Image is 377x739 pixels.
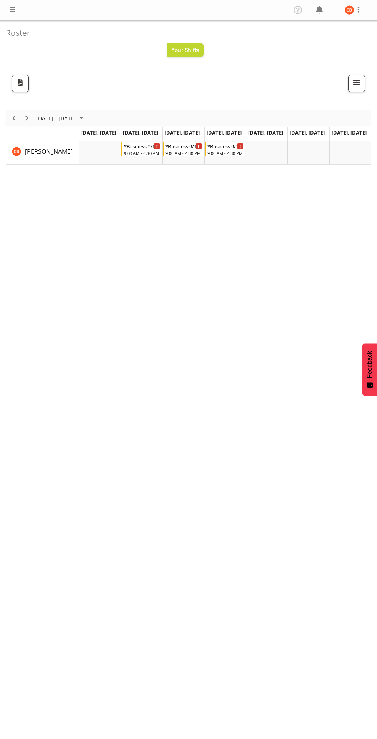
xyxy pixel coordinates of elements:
span: [DATE], [DATE] [81,129,116,136]
img: chelsea-bartlett11426.jpg [345,5,354,15]
div: Timeline Week of August 22, 2025 [6,110,371,165]
div: Chelsea Bartlett"s event - *Business 9/10am ~ 4:30pm Begin From Tuesday, August 19, 2025 at 9:00:... [121,142,162,156]
span: [DATE], [DATE] [123,129,158,136]
span: Feedback [366,351,373,378]
button: Next [22,113,32,123]
button: Previous [9,113,19,123]
button: Feedback - Show survey [362,343,377,396]
h4: Roster [6,28,365,37]
div: *Business 9/10am ~ 4:30pm [124,142,160,150]
div: previous period [7,110,20,126]
span: [DATE], [DATE] [290,129,325,136]
div: *Business 9/10am ~ 4:30pm [165,142,202,150]
div: 9:00 AM - 4:30 PM [165,150,202,156]
div: 9:00 AM - 4:30 PM [124,150,160,156]
span: [DATE] - [DATE] [35,113,77,123]
button: August 2025 [35,113,87,123]
td: Chelsea Bartlett resource [6,141,79,164]
span: [DATE], [DATE] [248,129,283,136]
div: 9:00 AM - 4:30 PM [207,150,244,156]
span: Your Shifts [172,46,199,53]
div: *Business 9/10am ~ 4:30pm [207,142,244,150]
div: next period [20,110,33,126]
button: Filter Shifts [348,75,365,92]
button: Your Shifts [167,43,204,57]
span: [DATE], [DATE] [332,129,367,136]
table: Timeline Week of August 22, 2025 [79,141,371,164]
div: Chelsea Bartlett"s event - *Business 9/10am ~ 4:30pm Begin From Wednesday, August 20, 2025 at 9:0... [163,142,204,156]
span: [DATE], [DATE] [165,129,200,136]
button: Download a PDF of the roster according to the set date range. [12,75,29,92]
span: [DATE], [DATE] [207,129,242,136]
a: [PERSON_NAME] [25,147,73,156]
div: August 18 - 24, 2025 [33,110,88,126]
div: Chelsea Bartlett"s event - *Business 9/10am ~ 4:30pm Begin From Thursday, August 21, 2025 at 9:00... [205,142,245,156]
